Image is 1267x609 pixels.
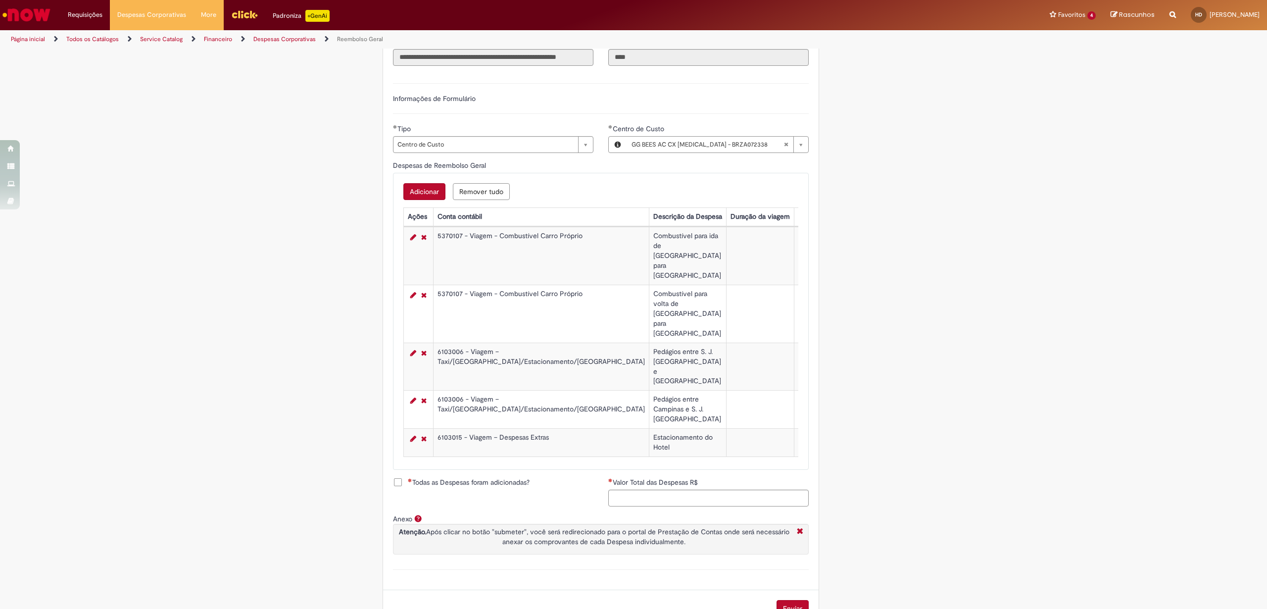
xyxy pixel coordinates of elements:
[608,478,613,482] span: Necessários
[117,10,186,20] span: Despesas Corporativas
[253,35,316,43] a: Despesas Corporativas
[649,227,726,285] td: Combustível para ida de [GEOGRAPHIC_DATA] para [GEOGRAPHIC_DATA]
[779,137,793,152] abbr: Limpar campo Centro de Custo
[408,347,419,359] a: Editar Linha 3
[408,395,419,406] a: Editar Linha 4
[403,207,433,226] th: Ações
[408,477,530,487] span: Todas as Despesas foram adicionadas?
[393,49,593,66] input: Título
[794,527,806,537] i: Fechar More information Por anexo
[399,527,426,536] strong: Atenção.
[305,10,330,22] p: +GenAi
[419,433,429,445] a: Remover linha 5
[608,490,809,507] input: Valor Total das Despesas R$
[204,35,232,43] a: Financeiro
[393,125,397,129] span: Obrigatório Preenchido
[408,478,412,482] span: Necessários
[649,207,726,226] th: Descrição da Despesa
[393,161,488,170] span: Despesas de Reembolso Geral
[1087,11,1096,20] span: 4
[1210,10,1260,19] span: [PERSON_NAME]
[140,35,183,43] a: Service Catalog
[433,343,649,391] td: 6103006 - Viagem – Taxi/[GEOGRAPHIC_DATA]/Estacionamento/[GEOGRAPHIC_DATA]
[337,35,383,43] a: Reembolso Geral
[408,433,419,445] a: Editar Linha 5
[1195,11,1202,18] span: HD
[627,137,808,152] a: GG BEES AC CX [MEDICAL_DATA] - BRZA072338Limpar campo Centro de Custo
[649,285,726,343] td: Combustível para volta de [GEOGRAPHIC_DATA] para [GEOGRAPHIC_DATA]
[419,395,429,406] a: Remover linha 4
[613,478,700,487] span: Valor Total das Despesas R$
[649,429,726,457] td: Estacionamento do Hotel
[11,35,45,43] a: Página inicial
[393,94,476,103] label: Informações de Formulário
[201,10,216,20] span: More
[433,207,649,226] th: Conta contábil
[397,124,413,133] span: Tipo
[403,183,445,200] button: Add a row for Despesas de Reembolso Geral
[649,391,726,429] td: Pedágios entre Campinas e S. J. [GEOGRAPHIC_DATA]
[393,514,412,523] label: Anexo
[1119,10,1155,19] span: Rascunhos
[609,137,627,152] button: Centro de Custo, Visualizar este registro GG BEES AC CX Capex - BRZA072338
[408,231,419,243] a: Editar Linha 1
[453,183,510,200] button: Remove all rows for Despesas de Reembolso Geral
[408,289,419,301] a: Editar Linha 2
[433,429,649,457] td: 6103015 - Viagem – Despesas Extras
[419,231,429,243] a: Remover linha 1
[66,35,119,43] a: Todos os Catálogos
[7,30,837,49] ul: Trilhas de página
[68,10,102,20] span: Requisições
[412,514,424,522] span: Ajuda para Anexo
[632,137,783,152] span: GG BEES AC CX [MEDICAL_DATA] - BRZA072338
[726,207,794,226] th: Duração da viagem
[419,347,429,359] a: Remover linha 3
[397,137,573,152] span: Centro de Custo
[1,5,52,25] img: ServiceNow
[1111,10,1155,20] a: Rascunhos
[396,527,792,547] p: Após clicar no botão "submeter", você será redirecionado para o portal de Prestação de Contas ond...
[608,125,613,129] span: Obrigatório Preenchido
[419,289,429,301] a: Remover linha 2
[613,124,666,133] span: Centro de Custo
[794,207,850,226] th: Quilometragem
[433,285,649,343] td: 5370107 - Viagem - Combustível Carro Próprio
[231,7,258,22] img: click_logo_yellow_360x200.png
[608,49,809,66] input: Código da Unidade
[649,343,726,391] td: Pedágios entre S. J. [GEOGRAPHIC_DATA] e [GEOGRAPHIC_DATA]
[1058,10,1085,20] span: Favoritos
[433,391,649,429] td: 6103006 - Viagem – Taxi/[GEOGRAPHIC_DATA]/Estacionamento/[GEOGRAPHIC_DATA]
[433,227,649,285] td: 5370107 - Viagem - Combustível Carro Próprio
[273,10,330,22] div: Padroniza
